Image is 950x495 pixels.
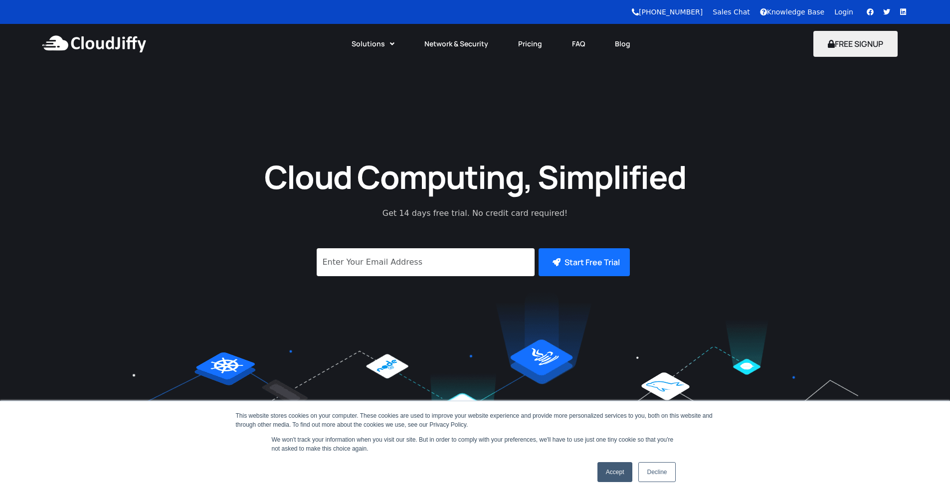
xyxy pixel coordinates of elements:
[337,33,409,55] a: Solutions
[713,8,750,16] a: Sales Chat
[597,462,633,482] a: Accept
[600,33,645,55] a: Blog
[503,33,557,55] a: Pricing
[539,248,630,276] button: Start Free Trial
[834,8,853,16] a: Login
[632,8,703,16] a: [PHONE_NUMBER]
[760,8,825,16] a: Knowledge Base
[236,411,715,429] div: This website stores cookies on your computer. These cookies are used to improve your website expe...
[638,462,675,482] a: Decline
[813,31,898,57] button: FREE SIGNUP
[272,435,679,453] p: We won't track your information when you visit our site. But in order to comply with your prefere...
[409,33,503,55] a: Network & Security
[557,33,600,55] a: FAQ
[813,38,898,49] a: FREE SIGNUP
[251,156,700,197] h1: Cloud Computing, Simplified
[338,207,612,219] p: Get 14 days free trial. No credit card required!
[317,248,535,276] input: Enter Your Email Address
